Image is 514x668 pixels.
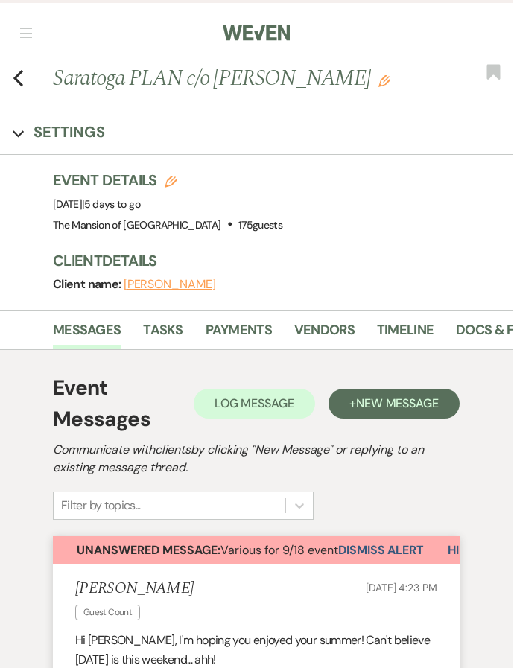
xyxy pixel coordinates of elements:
a: Tasks [144,319,183,350]
span: Hide [448,542,475,558]
a: Timeline [378,319,434,350]
span: New Message [357,395,440,411]
h3: Settings [34,121,106,142]
span: 175 guests [239,218,283,232]
button: Hide [425,536,498,564]
span: | [83,197,141,211]
span: The Mansion of [GEOGRAPHIC_DATA] [54,218,222,232]
h3: Event Details [54,170,283,191]
button: Edit [379,74,391,87]
span: Log Message [215,395,295,411]
button: Settings [13,121,106,142]
h3: Client Details [54,250,499,271]
span: Client name: [54,276,124,292]
button: Dismiss Alert [339,536,425,564]
h1: Saratoga PLAN c/o [PERSON_NAME] [54,63,416,94]
h1: Event Messages [54,372,194,435]
button: +New Message [329,389,460,419]
a: Payments [206,319,273,350]
h2: Communicate with clients by clicking "New Message" or replying to an existing message thread. [54,441,460,477]
span: Various for 9/18 event [77,542,339,558]
button: Log Message [194,389,316,419]
a: Vendors [295,319,355,350]
button: Unanswered Message:Various for 9/18 event [54,536,339,564]
span: Guest Count [76,605,141,620]
img: Weven Logo [223,17,291,48]
button: [PERSON_NAME] [124,279,217,290]
span: [DATE] 4:23 PM [367,581,438,594]
strong: Unanswered Message: [77,542,221,558]
h5: [PERSON_NAME] [76,579,194,598]
div: Filter by topics... [62,497,142,515]
span: 5 days to go [85,197,141,211]
a: Messages [54,319,121,350]
span: [DATE] [54,197,141,211]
